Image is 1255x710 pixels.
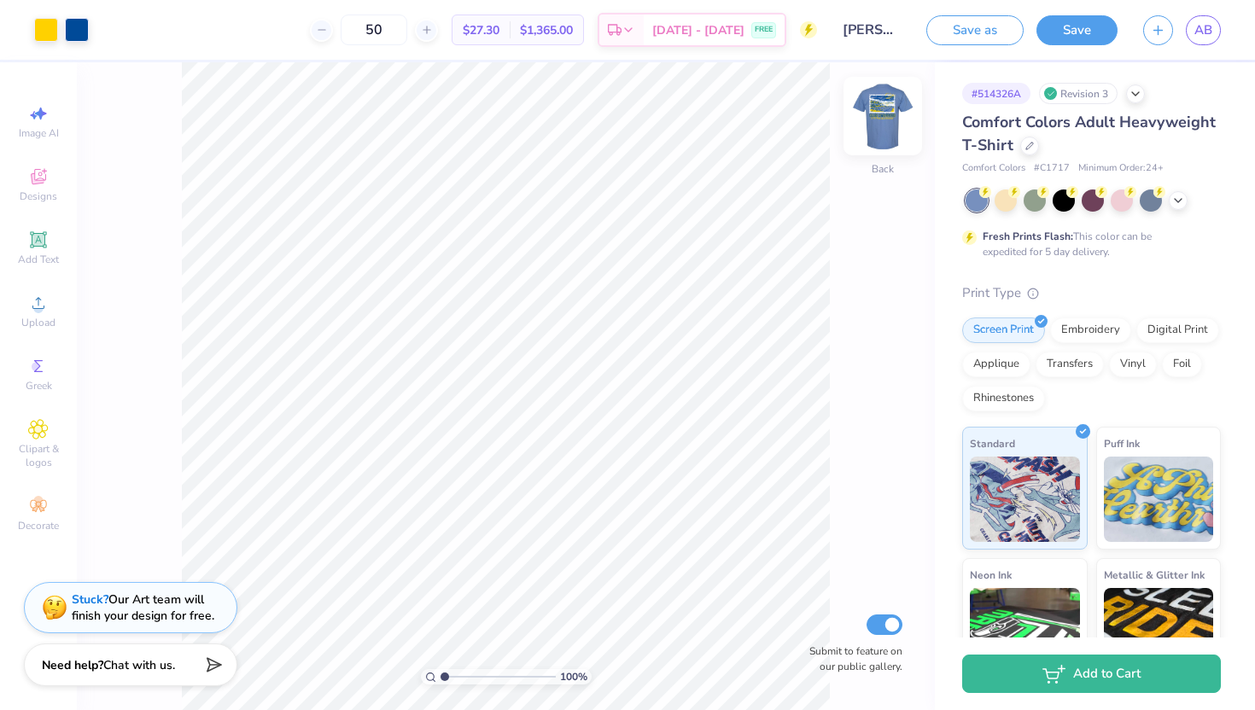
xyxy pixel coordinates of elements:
[463,21,499,39] span: $27.30
[926,15,1024,45] button: Save as
[1036,15,1118,45] button: Save
[9,442,68,469] span: Clipart & logos
[18,253,59,266] span: Add Text
[72,591,108,608] strong: Stuck?
[755,24,773,36] span: FREE
[962,655,1221,693] button: Add to Cart
[962,112,1216,155] span: Comfort Colors Adult Heavyweight T-Shirt
[962,83,1030,104] div: # 514326A
[970,457,1080,542] img: Standard
[800,643,902,674] label: Submit to feature on our public gallery.
[962,161,1025,176] span: Comfort Colors
[20,189,57,203] span: Designs
[962,317,1045,343] div: Screen Print
[830,13,914,47] input: Untitled Design
[1109,352,1157,377] div: Vinyl
[1194,20,1212,40] span: AB
[1186,15,1221,45] a: AB
[1078,161,1164,176] span: Minimum Order: 24 +
[1104,588,1214,673] img: Metallic & Glitter Ink
[1039,83,1118,104] div: Revision 3
[970,588,1080,673] img: Neon Ink
[983,229,1193,259] div: This color can be expedited for 5 day delivery.
[21,316,55,329] span: Upload
[962,352,1030,377] div: Applique
[970,434,1015,452] span: Standard
[1034,161,1070,176] span: # C1717
[652,21,744,39] span: [DATE] - [DATE]
[983,230,1073,243] strong: Fresh Prints Flash:
[849,82,917,150] img: Back
[1036,352,1104,377] div: Transfers
[72,591,214,624] div: Our Art team will finish your design for free.
[962,386,1045,411] div: Rhinestones
[1162,352,1202,377] div: Foil
[18,519,59,532] span: Decorate
[1104,566,1205,584] span: Metallic & Glitter Ink
[520,21,573,39] span: $1,365.00
[1104,457,1214,542] img: Puff Ink
[1104,434,1140,452] span: Puff Ink
[560,669,587,684] span: 100 %
[1050,317,1131,343] div: Embroidery
[103,657,175,673] span: Chat with us.
[1136,317,1219,343] div: Digital Print
[341,15,407,45] input: – –
[19,126,59,140] span: Image AI
[872,161,894,177] div: Back
[970,566,1012,584] span: Neon Ink
[962,283,1221,303] div: Print Type
[42,657,103,673] strong: Need help?
[26,379,52,393] span: Greek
